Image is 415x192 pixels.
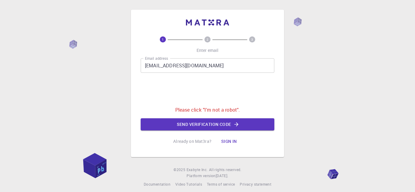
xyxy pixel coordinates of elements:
span: Privacy statement [240,182,271,187]
label: Email address [145,56,168,61]
a: Privacy statement [240,181,271,187]
a: Documentation [144,181,170,187]
span: Video Tutorials [175,182,202,187]
a: Video Tutorials [175,181,202,187]
span: Platform version [187,173,215,179]
p: Please click "I'm not a robot". [175,106,240,113]
button: Sign in [216,135,242,147]
span: © 2025 [173,167,186,173]
span: Documentation [144,182,170,187]
p: Enter email [197,47,219,53]
span: Exabyte Inc. [187,167,208,172]
span: [DATE] . [216,173,228,178]
a: Terms of service [207,181,235,187]
text: 2 [207,37,208,42]
span: Terms of service [207,182,235,187]
span: All rights reserved. [209,167,242,173]
p: Already on Mat3ra? [173,138,211,144]
iframe: reCAPTCHA [161,78,254,101]
text: 1 [162,37,164,42]
button: Send verification code [141,118,274,130]
a: [DATE]. [216,173,228,179]
a: Exabyte Inc. [187,167,208,173]
text: 3 [251,37,253,42]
